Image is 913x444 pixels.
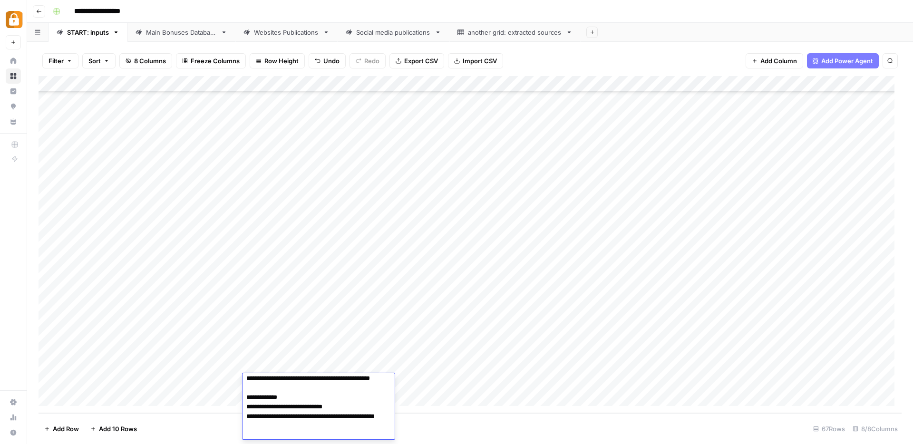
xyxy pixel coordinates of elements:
[807,53,879,68] button: Add Power Agent
[119,53,172,68] button: 8 Columns
[404,56,438,66] span: Export CSV
[6,114,21,129] a: Your Data
[42,53,78,68] button: Filter
[99,424,137,434] span: Add 10 Rows
[6,410,21,425] a: Usage
[468,28,562,37] div: another grid: extracted sources
[254,28,319,37] div: Websites Publications
[449,23,581,42] a: another grid: extracted sources
[6,53,21,68] a: Home
[67,28,109,37] div: START: inputs
[53,424,79,434] span: Add Row
[746,53,803,68] button: Add Column
[176,53,246,68] button: Freeze Columns
[389,53,444,68] button: Export CSV
[364,56,379,66] span: Redo
[350,53,386,68] button: Redo
[448,53,503,68] button: Import CSV
[49,23,127,42] a: START: inputs
[191,56,240,66] span: Freeze Columns
[323,56,340,66] span: Undo
[338,23,449,42] a: Social media publications
[821,56,873,66] span: Add Power Agent
[82,53,116,68] button: Sort
[849,421,902,436] div: 8/8 Columns
[127,23,235,42] a: Main Bonuses Database
[6,84,21,99] a: Insights
[250,53,305,68] button: Row Height
[463,56,497,66] span: Import CSV
[809,421,849,436] div: 67 Rows
[760,56,797,66] span: Add Column
[6,99,21,114] a: Opportunities
[85,421,143,436] button: Add 10 Rows
[6,395,21,410] a: Settings
[6,68,21,84] a: Browse
[309,53,346,68] button: Undo
[146,28,217,37] div: Main Bonuses Database
[49,56,64,66] span: Filter
[6,425,21,440] button: Help + Support
[88,56,101,66] span: Sort
[235,23,338,42] a: Websites Publications
[6,11,23,28] img: Adzz Logo
[134,56,166,66] span: 8 Columns
[6,8,21,31] button: Workspace: Adzz
[264,56,299,66] span: Row Height
[39,421,85,436] button: Add Row
[356,28,431,37] div: Social media publications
